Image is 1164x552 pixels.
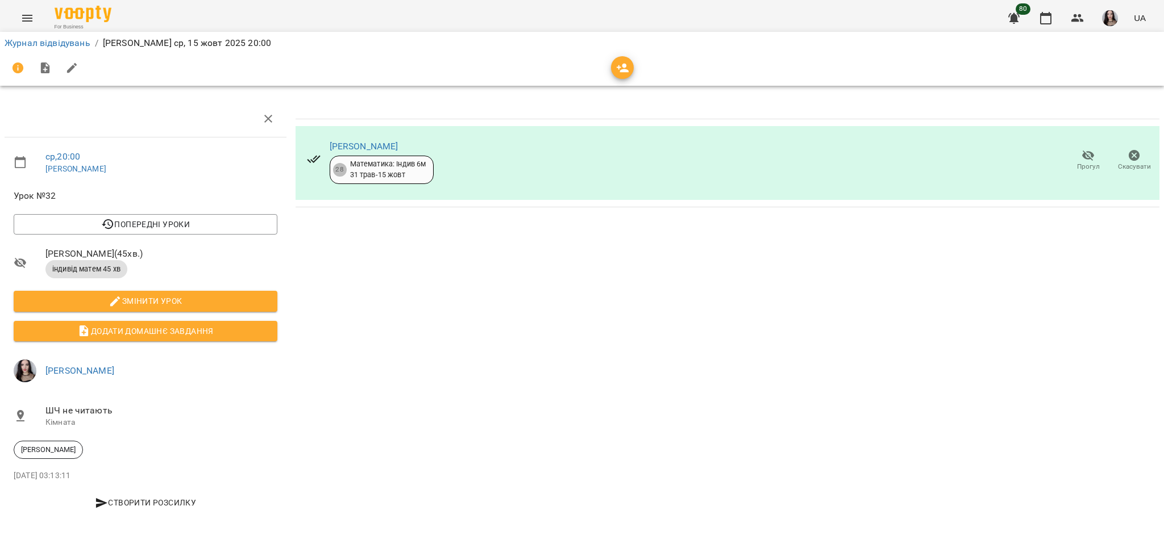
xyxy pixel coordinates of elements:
span: [PERSON_NAME] ( 45 хв. ) [45,247,277,261]
button: Попередні уроки [14,214,277,235]
span: Створити розсилку [18,496,273,509]
nav: breadcrumb [5,36,1159,50]
div: Математика: Індив 6м 31 трав - 15 жовт [350,159,426,180]
button: Додати домашнє завдання [14,321,277,341]
span: ШЧ не читають [45,404,277,417]
div: [PERSON_NAME] [14,441,83,459]
p: [DATE] 03:13:11 [14,470,277,482]
span: For Business [55,23,111,31]
div: 28 [333,163,347,177]
span: [PERSON_NAME] [14,445,82,455]
li: / [95,36,98,50]
button: Змінити урок [14,291,277,311]
span: 80 [1016,3,1030,15]
span: Додати домашнє завдання [23,324,268,338]
button: UA [1129,7,1150,28]
button: Menu [14,5,41,32]
a: [PERSON_NAME] [45,164,106,173]
a: [PERSON_NAME] [45,365,114,376]
span: Попередні уроки [23,218,268,231]
img: 23d2127efeede578f11da5c146792859.jpg [1102,10,1118,26]
a: [PERSON_NAME] [330,141,398,152]
button: Прогул [1065,145,1111,177]
span: Змінити урок [23,294,268,308]
p: [PERSON_NAME] ср, 15 жовт 2025 20:00 [103,36,271,50]
img: 23d2127efeede578f11da5c146792859.jpg [14,359,36,382]
button: Скасувати [1111,145,1157,177]
span: UA [1134,12,1146,24]
img: Voopty Logo [55,6,111,22]
a: ср , 20:00 [45,151,80,162]
span: Прогул [1077,162,1100,172]
span: індивід матем 45 хв [45,264,127,274]
span: Урок №32 [14,189,277,203]
p: Кімната [45,417,277,428]
a: Журнал відвідувань [5,37,90,48]
span: Скасувати [1118,162,1151,172]
button: Створити розсилку [14,492,277,513]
